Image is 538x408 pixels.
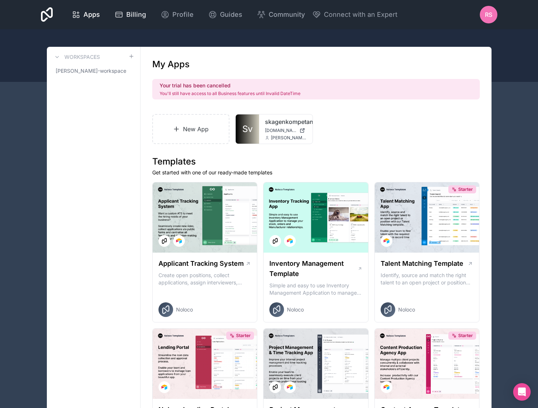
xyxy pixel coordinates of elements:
[176,238,182,244] img: Airtable Logo
[287,306,304,313] span: Noloco
[242,123,253,135] span: Sv
[56,67,126,75] span: [PERSON_NAME]-workspace
[220,10,242,20] span: Guides
[152,58,190,70] h1: My Apps
[66,7,106,23] a: Apps
[155,7,199,23] a: Profile
[513,383,531,401] div: Open Intercom Messenger
[236,114,259,144] a: Sv
[381,258,463,269] h1: Talent Matching Template
[384,238,389,244] img: Airtable Logo
[160,82,300,89] h2: Your trial has been cancelled
[83,10,100,20] span: Apps
[271,135,307,141] span: [PERSON_NAME][EMAIL_ADDRESS][DOMAIN_NAME]
[53,53,100,61] a: Workspaces
[236,333,251,339] span: Starter
[398,306,415,313] span: Noloco
[265,117,307,126] a: skagenkompetanse
[176,306,193,313] span: Noloco
[384,384,389,390] img: Airtable Logo
[458,333,473,339] span: Starter
[64,53,100,61] h3: Workspaces
[324,10,397,20] span: Connect with an Expert
[485,10,492,19] span: RS
[269,282,362,296] p: Simple and easy to use Inventory Management Application to manage your stock, orders and Manufact...
[158,258,244,269] h1: Applicant Tracking System
[160,91,300,97] p: You'll still have access to all Business features until Invalid DateTime
[152,114,230,144] a: New App
[381,272,474,286] p: Identify, source and match the right talent to an open project or position with our Talent Matchi...
[158,272,251,286] p: Create open positions, collect applications, assign interviewers, centralise candidate feedback a...
[312,10,397,20] button: Connect with an Expert
[202,7,248,23] a: Guides
[152,156,480,167] h1: Templates
[53,64,134,78] a: [PERSON_NAME]-workspace
[161,384,167,390] img: Airtable Logo
[172,10,194,20] span: Profile
[109,7,152,23] a: Billing
[265,128,296,133] span: [DOMAIN_NAME]
[458,186,473,192] span: Starter
[287,384,293,390] img: Airtable Logo
[126,10,146,20] span: Billing
[152,169,480,176] p: Get started with one of our ready-made templates
[251,7,311,23] a: Community
[287,238,293,244] img: Airtable Logo
[269,10,305,20] span: Community
[269,258,357,279] h1: Inventory Management Template
[265,128,307,133] a: [DOMAIN_NAME]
